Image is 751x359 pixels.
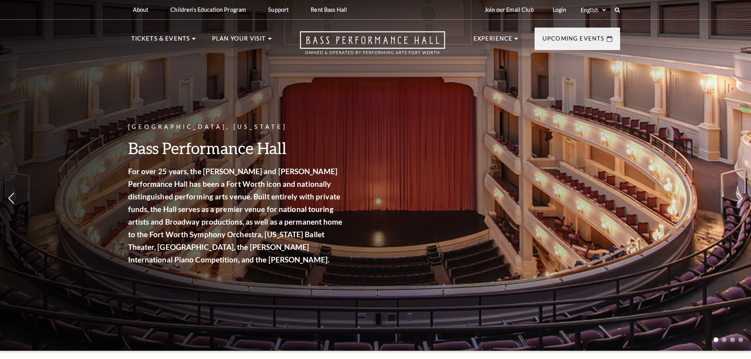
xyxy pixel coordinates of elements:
[128,122,345,132] p: [GEOGRAPHIC_DATA], [US_STATE]
[128,138,345,158] h3: Bass Performance Hall
[473,34,513,48] p: Experience
[212,34,266,48] p: Plan Your Visit
[133,6,149,13] p: About
[579,6,607,14] select: Select:
[311,6,347,13] p: Rent Bass Hall
[128,167,343,264] strong: For over 25 years, the [PERSON_NAME] and [PERSON_NAME] Performance Hall has been a Fort Worth ico...
[131,34,190,48] p: Tickets & Events
[170,6,246,13] p: Children's Education Program
[542,34,605,48] p: Upcoming Events
[268,6,289,13] p: Support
